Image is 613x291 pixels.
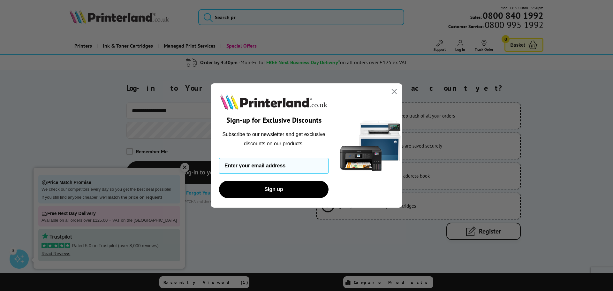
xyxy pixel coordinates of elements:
span: Subscribe to our newsletter and get exclusive discounts on our products! [223,132,325,146]
span: Sign-up for Exclusive Discounts [226,116,322,125]
input: Enter your email address [219,158,329,174]
button: Sign up [219,181,329,198]
img: Printerland.co.uk [219,93,329,111]
img: 5290a21f-4df8-4860-95f4-ea1e8d0e8904.png [338,83,402,208]
button: Close dialog [389,86,400,97]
